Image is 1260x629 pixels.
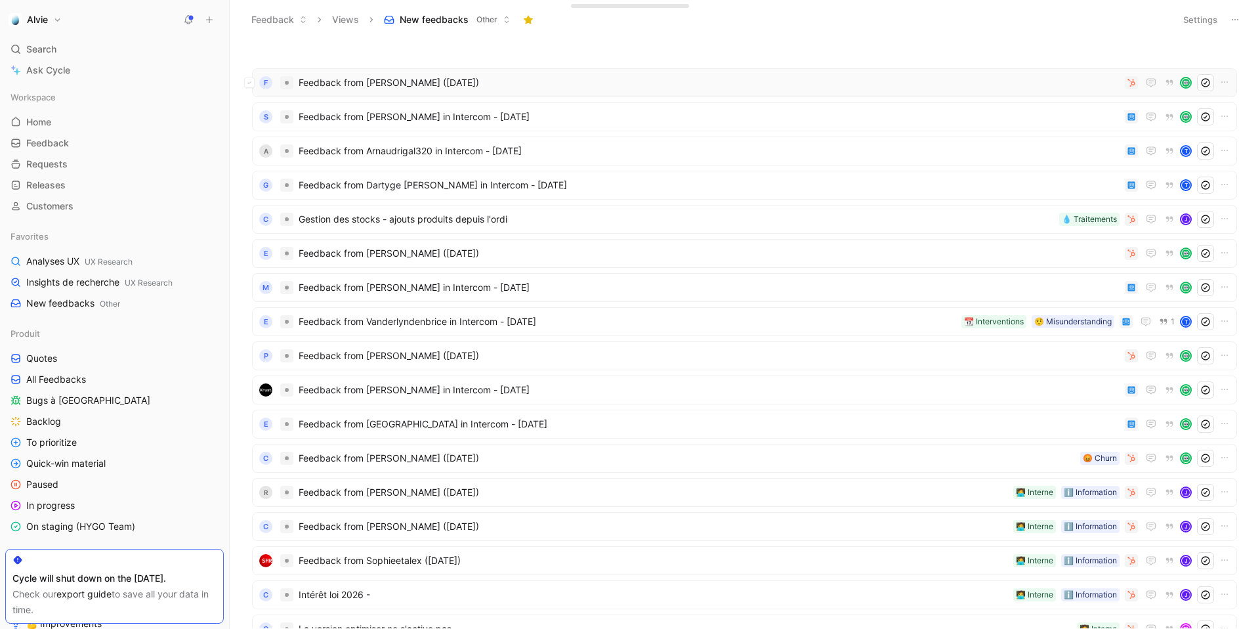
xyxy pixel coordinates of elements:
[1181,317,1190,326] div: T
[1181,454,1190,463] img: avatar
[299,485,1008,500] span: Feedback from [PERSON_NAME] ([DATE])
[252,341,1237,370] a: PFeedback from [PERSON_NAME] ([DATE])avatar
[5,251,224,271] a: Analyses UXUX Research
[10,327,40,340] span: Produit
[259,315,272,328] div: E
[252,307,1237,336] a: EFeedback from Vanderlyndenbrice in Intercom - [DATE]🤨 Misunderstanding📆 Interventions1T
[252,102,1237,131] a: SFeedback from [PERSON_NAME] in Intercom - [DATE]avatar
[125,278,173,288] span: UX Research
[5,196,224,216] a: Customers
[252,478,1237,507] a: RFeedback from [PERSON_NAME] ([DATE])ℹ️ Information🧑‍💻 InterneJ
[299,109,1120,125] span: Feedback from [PERSON_NAME] in Intercom - [DATE]
[26,297,120,311] span: New feedbacks
[5,517,224,536] a: On staging (HYGO Team)
[26,520,135,533] span: On staging (HYGO Team)
[1181,78,1190,87] img: avatar
[27,14,48,26] h1: Alvie
[1083,452,1117,465] div: 😡 Churn
[252,273,1237,302] a: mFeedback from [PERSON_NAME] in Intercom - [DATE]avatar
[259,247,272,260] div: E
[252,239,1237,268] a: EFeedback from [PERSON_NAME] ([DATE])avatar
[12,571,217,586] div: Cycle will shut down on the [DATE].
[5,433,224,452] a: To prioritize
[5,324,224,343] div: Produit
[5,412,224,431] a: Backlog
[9,13,22,26] img: Alvie
[1181,181,1190,190] div: T
[26,352,57,365] span: Quotes
[26,373,86,386] span: All Feedbacks
[26,255,133,269] span: Analyses UX
[26,478,58,491] span: Paused
[1181,249,1190,258] img: avatar
[299,177,1120,193] span: Feedback from Dartyge [PERSON_NAME] in Intercom - [DATE]
[1181,351,1190,360] img: avatar
[5,133,224,153] a: Feedback
[1177,11,1223,29] button: Settings
[252,580,1237,609] a: CIntérêt loi 2026 -ℹ️ Information🧑‍💻 InterneJ
[26,116,51,129] span: Home
[252,444,1237,473] a: CFeedback from [PERSON_NAME] ([DATE])😡 Churnavatar
[5,391,224,410] a: Bugs à [GEOGRAPHIC_DATA]
[56,588,112,599] a: export guide
[1016,486,1053,499] div: 🧑‍💻 Interne
[26,394,150,407] span: Bugs à [GEOGRAPHIC_DATA]
[299,587,1008,603] span: Intérêt loi 2026 -
[26,62,70,78] span: Ask Cycle
[252,512,1237,541] a: CFeedback from [PERSON_NAME] ([DATE])ℹ️ Information🧑‍💻 InterneJ
[26,200,73,213] span: Customers
[259,554,272,567] img: logo
[5,227,224,246] div: Favorites
[1064,520,1117,533] div: ℹ️ Information
[5,11,65,29] button: AlvieAlvie
[1181,283,1190,292] img: avatar
[100,299,120,309] span: Other
[1016,520,1053,533] div: 🧑‍💻 Interne
[1064,486,1117,499] div: ℹ️ Information
[259,520,272,533] div: C
[252,137,1237,165] a: AFeedback from Arnaudrigal320 in Intercom - [DATE]T
[245,10,313,30] button: Feedback
[259,418,272,431] div: E
[299,211,1054,227] span: Gestion des stocks - ajouts produits depuis l'ordi
[259,486,272,499] div: R
[10,91,56,104] span: Workspace
[299,382,1120,398] span: Feedback from [PERSON_NAME] in Intercom - [DATE]
[5,175,224,195] a: Releases
[5,454,224,473] a: Quick-win material
[1016,588,1053,601] div: 🧑‍💻 Interne
[1171,318,1175,326] span: 1
[5,112,224,132] a: Home
[5,87,224,107] div: Workspace
[26,499,75,512] span: In progress
[5,293,224,313] a: New feedbacksOther
[252,410,1237,439] a: EFeedback from [GEOGRAPHIC_DATA] in Intercom - [DATE]avatar
[1181,522,1190,531] div: J
[252,205,1237,234] a: CGestion des stocks - ajouts produits depuis l'ordi💧 TraitementsJ
[12,586,217,618] div: Check our to save all your data in time.
[299,280,1120,295] span: Feedback from [PERSON_NAME] in Intercom - [DATE]
[26,436,77,449] span: To prioritize
[259,179,272,192] div: G
[299,348,1120,364] span: Feedback from [PERSON_NAME] ([DATE])
[299,75,1120,91] span: Feedback from [PERSON_NAME] ([DATE])
[1064,588,1117,601] div: ℹ️ Information
[1016,554,1053,567] div: 🧑‍💻 Interne
[476,13,497,26] span: Other
[400,13,469,26] span: New feedbacks
[10,230,49,243] span: Favorites
[326,10,365,30] button: Views
[259,213,272,226] div: C
[1181,556,1190,565] div: J
[259,76,272,89] div: F
[5,154,224,174] a: Requests
[5,370,224,389] a: All Feedbacks
[252,68,1237,97] a: FFeedback from [PERSON_NAME] ([DATE])avatar
[299,450,1075,466] span: Feedback from [PERSON_NAME] ([DATE])
[252,171,1237,200] a: GFeedback from Dartyge [PERSON_NAME] in Intercom - [DATE]T
[259,588,272,601] div: C
[1062,213,1117,226] div: 💧 Traitements
[299,416,1120,432] span: Feedback from [GEOGRAPHIC_DATA] in Intercom - [DATE]
[5,60,224,80] a: Ask Cycle
[5,496,224,515] a: In progress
